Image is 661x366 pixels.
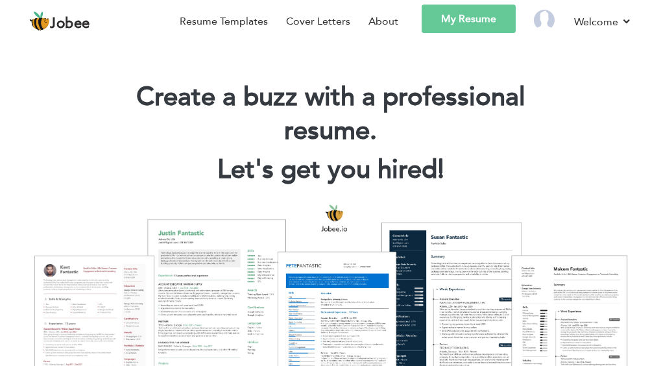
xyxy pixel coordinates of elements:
[534,10,555,30] img: Profile Img
[368,14,398,29] a: About
[286,14,350,29] a: Cover Letters
[574,14,632,30] a: Welcome
[29,11,90,32] a: Jobee
[281,152,444,188] span: get you hired!
[422,5,516,33] a: My Resume
[100,80,562,148] h1: Create a buzz with a professional resume.
[100,153,562,187] h2: Let's
[29,11,50,32] img: jobee.io
[50,17,90,31] span: Jobee
[180,14,268,29] a: Resume Templates
[438,152,444,188] span: |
